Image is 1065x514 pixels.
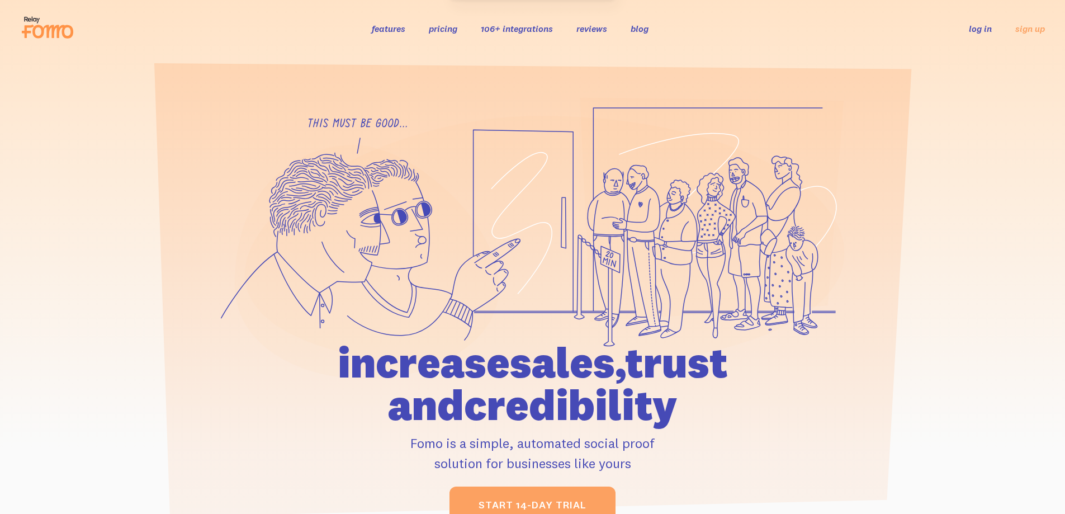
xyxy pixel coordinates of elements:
p: Fomo is a simple, automated social proof solution for businesses like yours [274,433,792,473]
a: 106+ integrations [481,23,553,34]
a: pricing [429,23,457,34]
a: features [372,23,405,34]
a: sign up [1015,23,1045,35]
a: blog [631,23,649,34]
h1: increase sales, trust and credibility [274,341,792,426]
a: log in [969,23,992,34]
a: reviews [576,23,607,34]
